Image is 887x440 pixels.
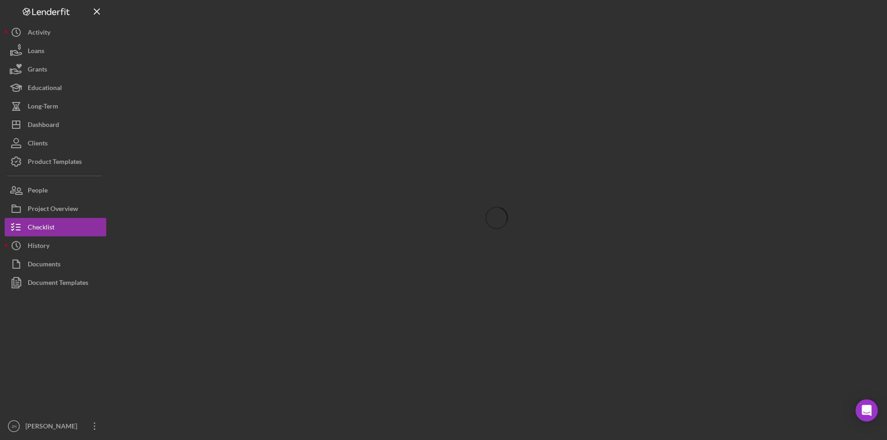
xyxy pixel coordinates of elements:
div: Documents [28,255,61,276]
div: People [28,181,48,202]
button: Long-Term [5,97,106,115]
button: People [5,181,106,199]
div: Activity [28,23,50,44]
text: JH [11,424,17,429]
div: Project Overview [28,199,78,220]
button: Grants [5,60,106,78]
div: Loans [28,42,44,62]
button: History [5,236,106,255]
div: Document Templates [28,273,88,294]
div: [PERSON_NAME] [23,417,83,438]
button: Activity [5,23,106,42]
div: Open Intercom Messenger [856,399,878,422]
button: Dashboard [5,115,106,134]
div: Grants [28,60,47,81]
button: Checklist [5,218,106,236]
button: Project Overview [5,199,106,218]
div: Product Templates [28,152,82,173]
div: History [28,236,49,257]
button: Product Templates [5,152,106,171]
button: Clients [5,134,106,152]
button: Loans [5,42,106,60]
button: Documents [5,255,106,273]
button: Educational [5,78,106,97]
button: Document Templates [5,273,106,292]
div: Clients [28,134,48,155]
div: Checklist [28,218,55,239]
div: Long-Term [28,97,58,118]
div: Educational [28,78,62,99]
div: Dashboard [28,115,59,136]
button: JH[PERSON_NAME] [5,417,106,435]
